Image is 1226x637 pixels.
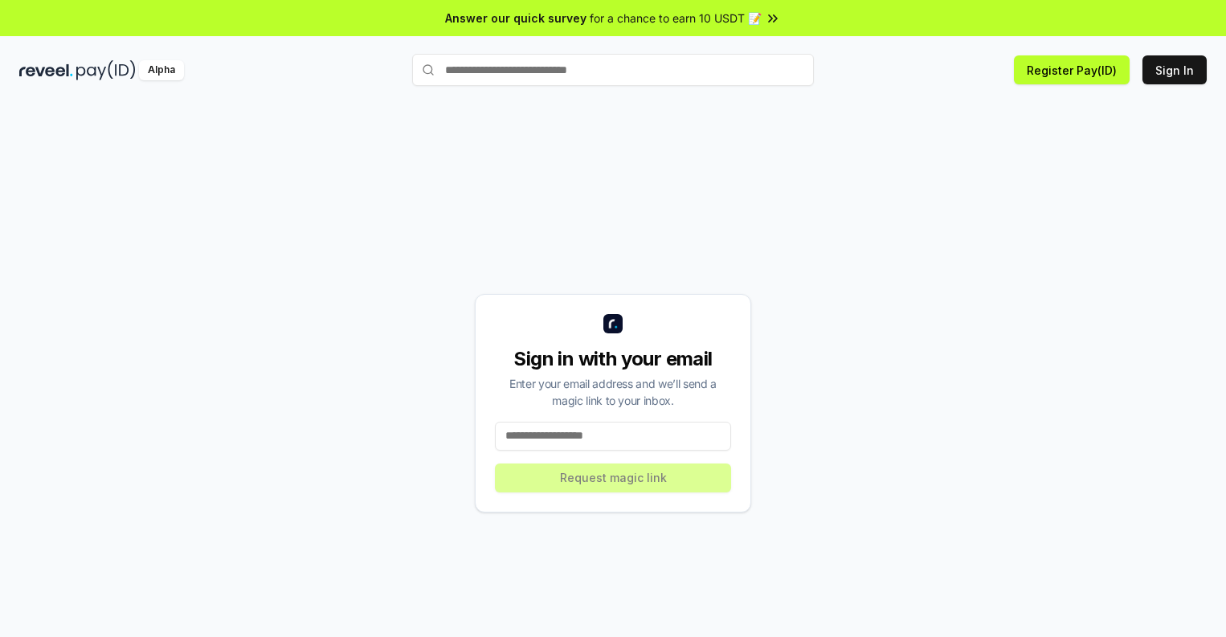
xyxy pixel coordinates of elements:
span: for a chance to earn 10 USDT 📝 [590,10,762,27]
div: Enter your email address and we’ll send a magic link to your inbox. [495,375,731,409]
img: pay_id [76,60,136,80]
button: Sign In [1142,55,1207,84]
div: Alpha [139,60,184,80]
span: Answer our quick survey [445,10,586,27]
div: Sign in with your email [495,346,731,372]
img: reveel_dark [19,60,73,80]
button: Register Pay(ID) [1014,55,1130,84]
img: logo_small [603,314,623,333]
